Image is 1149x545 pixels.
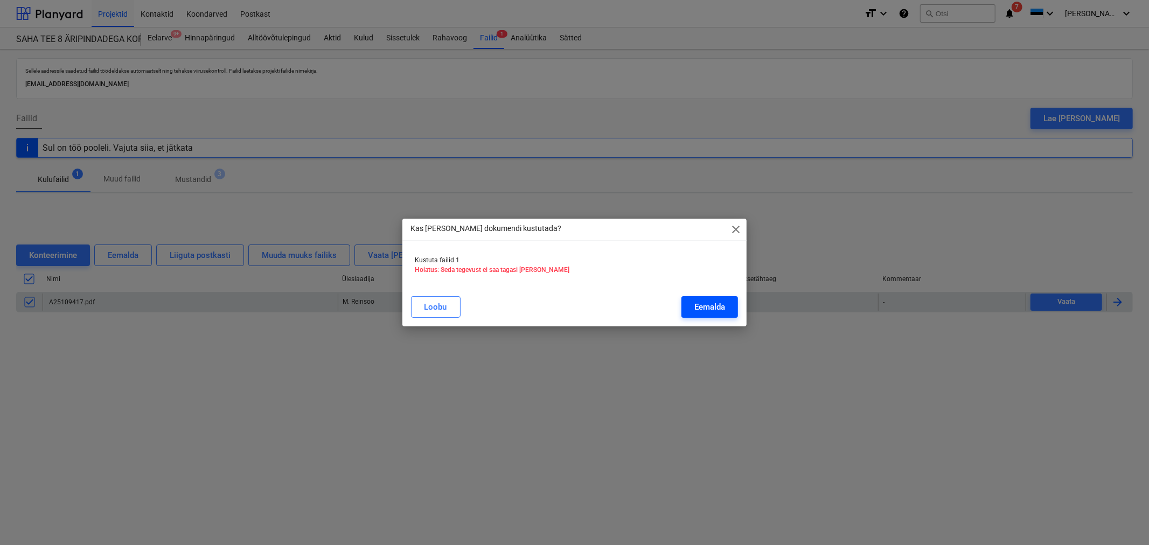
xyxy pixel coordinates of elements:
button: Loobu [411,296,461,318]
p: Hoiatus: Seda tegevust ei saa tagasi [PERSON_NAME] [415,265,734,275]
span: close [729,223,742,236]
div: Eemalda [694,300,725,314]
button: Eemalda [681,296,738,318]
p: Kas [PERSON_NAME] dokumendi kustutada? [411,223,562,234]
div: Loobu [424,300,447,314]
iframe: Chat Widget [1095,493,1149,545]
p: Kustuta failid 1 [415,256,734,265]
